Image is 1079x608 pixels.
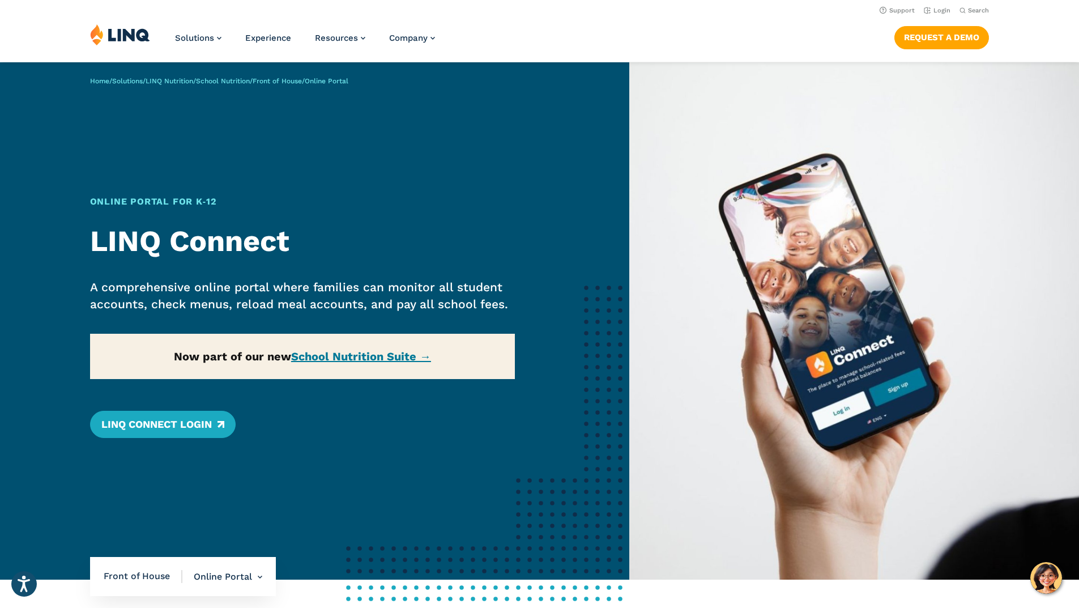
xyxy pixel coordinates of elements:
[90,77,109,85] a: Home
[959,6,989,15] button: Open Search Bar
[90,77,348,85] span: / / / / /
[1030,562,1062,594] button: Hello, have a question? Let’s chat.
[315,33,365,43] a: Resources
[880,7,915,14] a: Support
[924,7,950,14] a: Login
[175,33,221,43] a: Solutions
[968,7,989,14] span: Search
[175,24,435,61] nav: Primary Navigation
[196,77,250,85] a: School Nutrition
[894,26,989,49] a: Request a Demo
[90,24,150,45] img: LINQ | K‑12 Software
[90,195,515,209] h1: Online Portal for K‑12
[389,33,428,43] span: Company
[90,224,289,258] strong: LINQ Connect
[305,77,348,85] span: Online Portal
[90,279,515,313] p: A comprehensive online portal where families can monitor all student accounts, check menus, reloa...
[174,350,431,363] strong: Now part of our new
[175,33,214,43] span: Solutions
[253,77,302,85] a: Front of House
[291,350,431,363] a: School Nutrition Suite →
[146,77,193,85] a: LINQ Nutrition
[389,33,435,43] a: Company
[894,24,989,49] nav: Button Navigation
[182,557,262,597] li: Online Portal
[90,411,236,438] a: LINQ Connect Login
[245,33,291,43] a: Experience
[315,33,358,43] span: Resources
[104,570,182,583] span: Front of House
[112,77,143,85] a: Solutions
